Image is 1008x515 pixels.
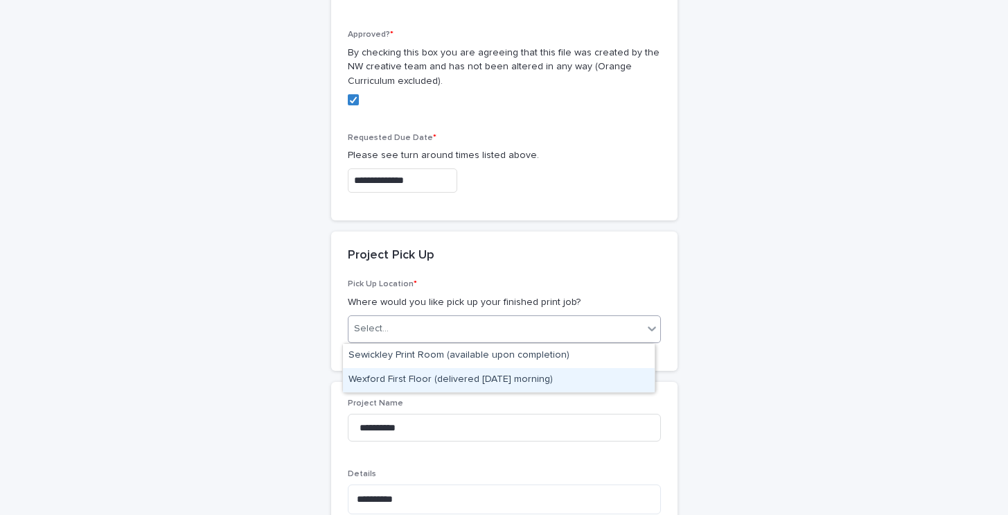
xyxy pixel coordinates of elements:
div: Wexford First Floor (delivered Wednesday morning) [343,368,655,392]
span: Details [348,470,376,478]
span: Project Name [348,399,403,408]
span: Pick Up Location [348,280,417,288]
div: Sewickley Print Room (available upon completion) [343,344,655,368]
div: Select... [354,322,389,336]
span: Requested Due Date [348,134,436,142]
span: Approved? [348,30,394,39]
p: Where would you like pick up your finished print job? [348,295,661,310]
p: By checking this box you are agreeing that this file was created by the NW creative team and has ... [348,46,661,89]
h2: Project Pick Up [348,248,434,263]
p: Please see turn around times listed above. [348,148,661,163]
